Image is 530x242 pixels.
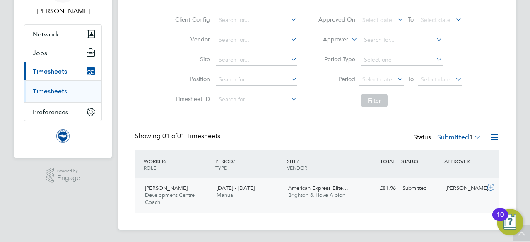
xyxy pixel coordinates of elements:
[213,153,285,175] div: PERIOD
[217,184,255,192] span: [DATE] - [DATE]
[33,49,47,57] span: Jobs
[361,34,443,46] input: Search for...
[217,192,234,199] span: Manual
[24,25,101,43] button: Network
[442,182,485,195] div: [PERSON_NAME]
[33,108,68,116] span: Preferences
[215,164,227,171] span: TYPE
[413,132,483,144] div: Status
[311,36,348,44] label: Approver
[421,76,450,83] span: Select date
[57,175,80,182] span: Engage
[24,43,101,62] button: Jobs
[318,55,355,63] label: Period Type
[165,158,166,164] span: /
[287,164,307,171] span: VENDOR
[297,158,299,164] span: /
[173,36,210,43] label: Vendor
[57,168,80,175] span: Powered by
[216,34,297,46] input: Search for...
[145,192,195,206] span: Development Centre Coach
[362,76,392,83] span: Select date
[233,158,235,164] span: /
[405,14,416,25] span: To
[46,168,81,183] a: Powered byEngage
[421,16,450,24] span: Select date
[285,153,357,175] div: SITE
[361,54,443,66] input: Select one
[399,153,442,168] div: STATUS
[56,129,70,143] img: brightonandhovealbion-logo-retina.png
[216,14,297,26] input: Search for...
[142,153,213,175] div: WORKER
[145,184,188,192] span: [PERSON_NAME]
[442,153,485,168] div: APPROVER
[496,215,504,225] div: 10
[288,192,345,199] span: Brighton & Hove Albion
[318,75,355,83] label: Period
[497,209,523,235] button: Open Resource Center, 10 new notifications
[405,74,416,84] span: To
[173,55,210,63] label: Site
[162,132,220,140] span: 01 Timesheets
[399,182,442,195] div: Submitted
[173,95,210,103] label: Timesheet ID
[24,6,102,16] span: Mark Pedrick
[24,129,102,143] a: Go to home page
[33,30,59,38] span: Network
[173,75,210,83] label: Position
[362,16,392,24] span: Select date
[33,87,67,95] a: Timesheets
[162,132,177,140] span: 01 of
[216,54,297,66] input: Search for...
[173,16,210,23] label: Client Config
[216,74,297,86] input: Search for...
[216,94,297,105] input: Search for...
[24,62,101,80] button: Timesheets
[437,133,481,141] label: Submitted
[24,103,101,121] button: Preferences
[318,16,355,23] label: Approved On
[33,67,67,75] span: Timesheets
[24,80,101,102] div: Timesheets
[144,164,156,171] span: ROLE
[380,158,395,164] span: TOTAL
[288,184,348,192] span: American Express Elite…
[469,133,473,141] span: 1
[135,132,222,141] div: Showing
[356,182,399,195] div: £81.96
[361,94,388,107] button: Filter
